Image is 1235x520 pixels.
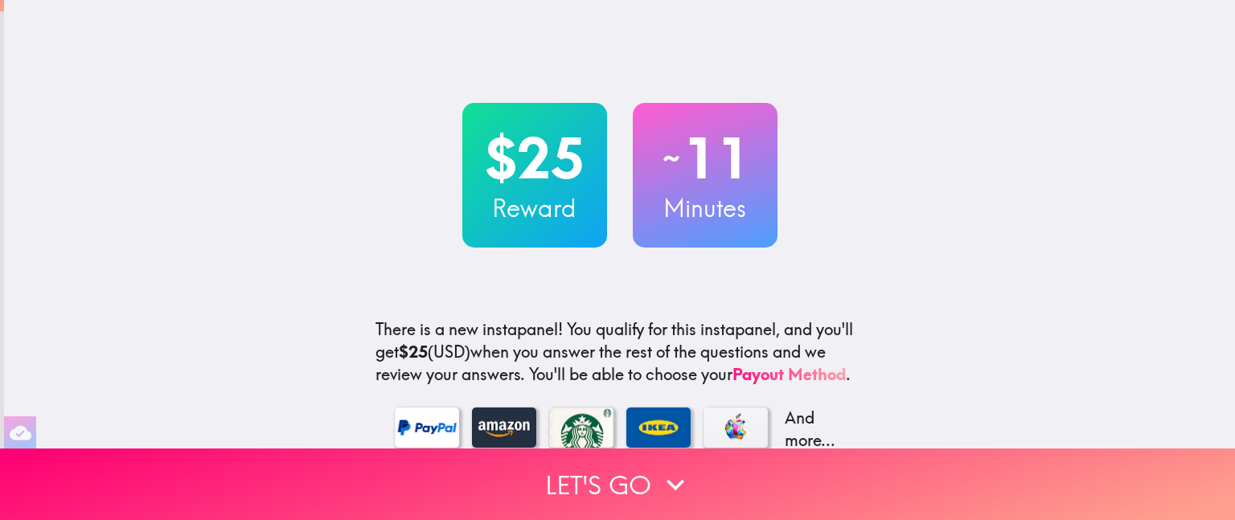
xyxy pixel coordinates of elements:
[375,319,563,339] span: There is a new instapanel!
[462,125,607,191] h2: $25
[660,134,683,182] span: ~
[732,364,846,384] a: Payout Method
[399,342,428,362] b: $25
[633,125,778,191] h2: 11
[633,191,778,225] h3: Minutes
[781,407,845,452] p: And more...
[375,318,864,386] p: You qualify for this instapanel, and you'll get (USD) when you answer the rest of the questions a...
[462,191,607,225] h3: Reward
